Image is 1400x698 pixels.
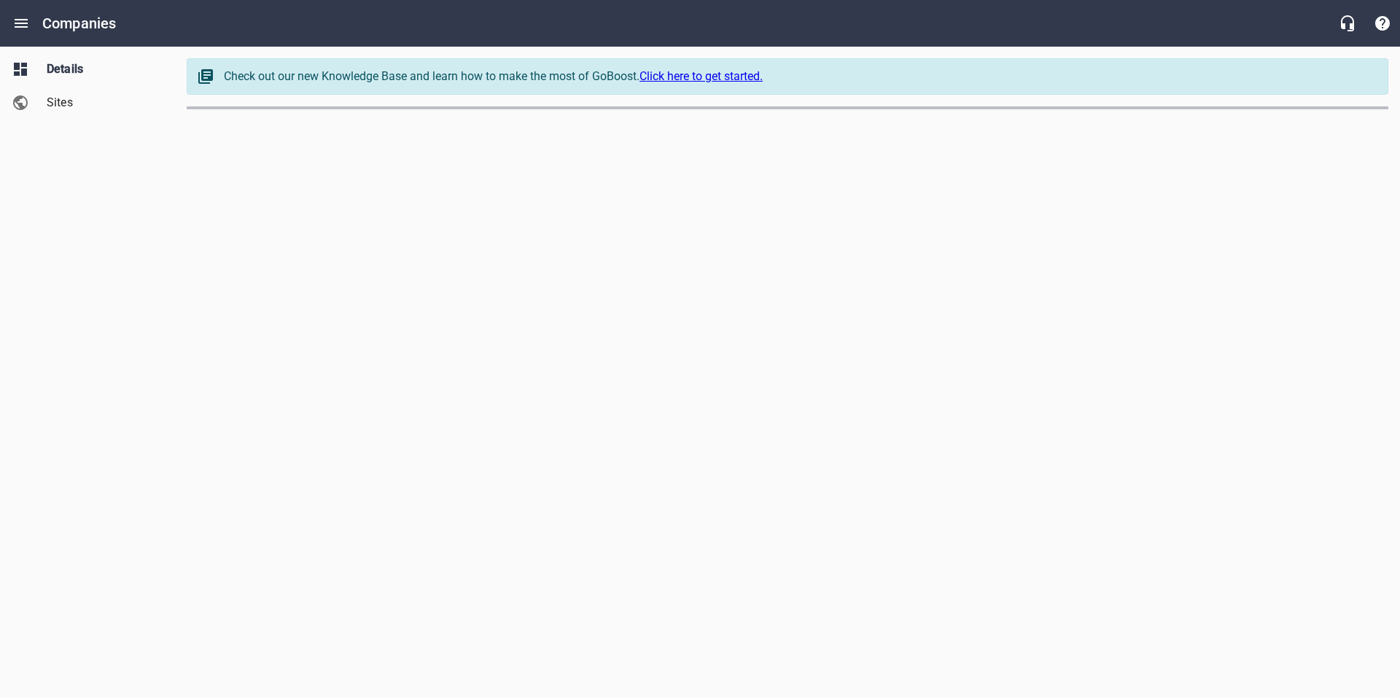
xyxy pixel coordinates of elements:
span: Details [47,60,157,78]
a: Click here to get started. [639,69,763,83]
div: Check out our new Knowledge Base and learn how to make the most of GoBoost. [224,68,1373,85]
button: Open drawer [4,6,39,41]
button: Live Chat [1330,6,1365,41]
span: Sites [47,94,157,111]
h6: Companies [42,12,116,35]
button: Support Portal [1365,6,1400,41]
